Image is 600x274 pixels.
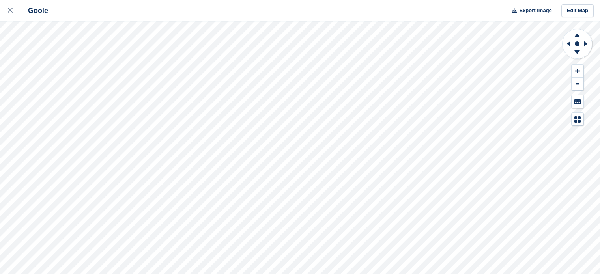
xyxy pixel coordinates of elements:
[507,4,552,17] button: Export Image
[21,6,48,15] div: Goole
[572,65,583,78] button: Zoom In
[572,78,583,91] button: Zoom Out
[519,7,551,15] span: Export Image
[572,95,583,108] button: Keyboard Shortcuts
[561,4,594,17] a: Edit Map
[572,113,583,126] button: Map Legend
